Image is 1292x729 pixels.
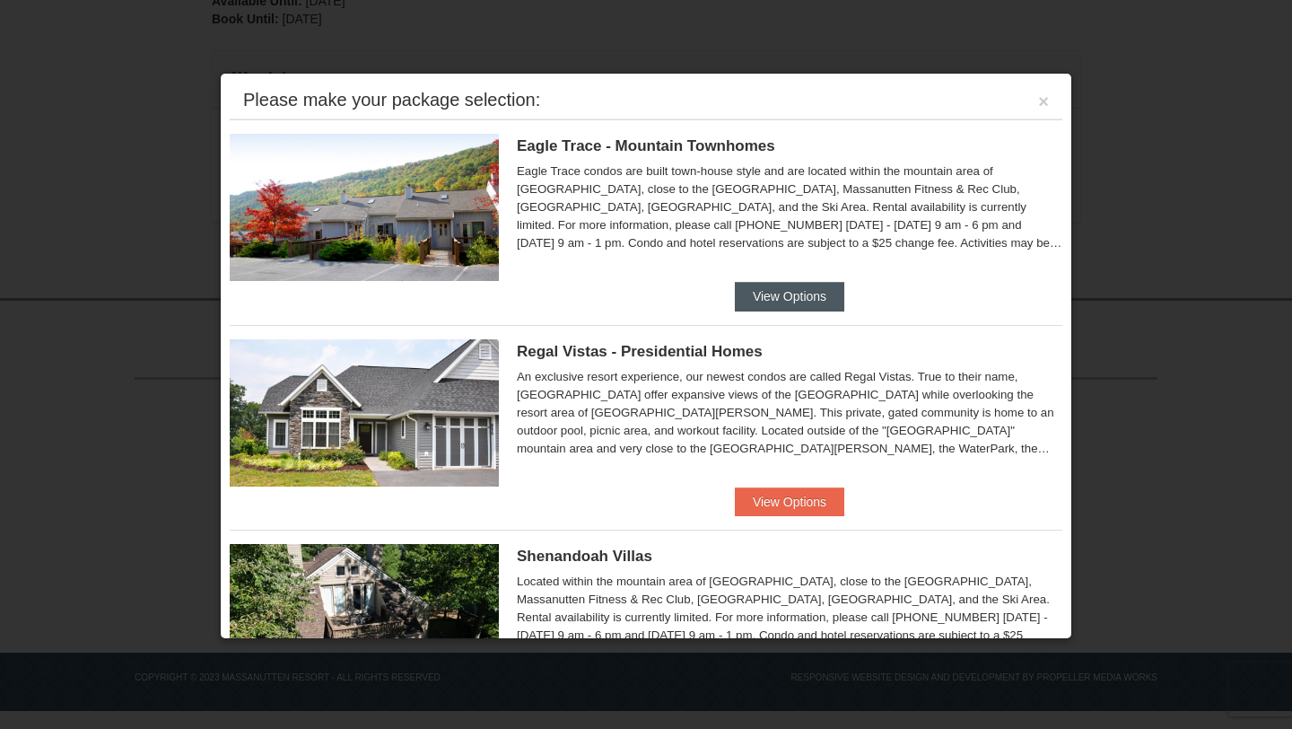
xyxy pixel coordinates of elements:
span: Regal Vistas - Presidential Homes [517,343,763,360]
img: 19218991-1-902409a9.jpg [230,339,499,487]
div: Located within the mountain area of [GEOGRAPHIC_DATA], close to the [GEOGRAPHIC_DATA], Massanutte... [517,573,1062,663]
span: Shenandoah Villas [517,548,652,565]
button: × [1038,92,1049,110]
div: Eagle Trace condos are built town-house style and are located within the mountain area of [GEOGRA... [517,162,1062,252]
span: Eagle Trace - Mountain Townhomes [517,137,775,154]
div: An exclusive resort experience, our newest condos are called Regal Vistas. True to their name, [G... [517,368,1062,458]
img: 19219019-2-e70bf45f.jpg [230,544,499,691]
div: Please make your package selection: [243,91,540,109]
button: View Options [735,487,844,516]
button: View Options [735,282,844,311]
img: 19218983-1-9b289e55.jpg [230,134,499,281]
